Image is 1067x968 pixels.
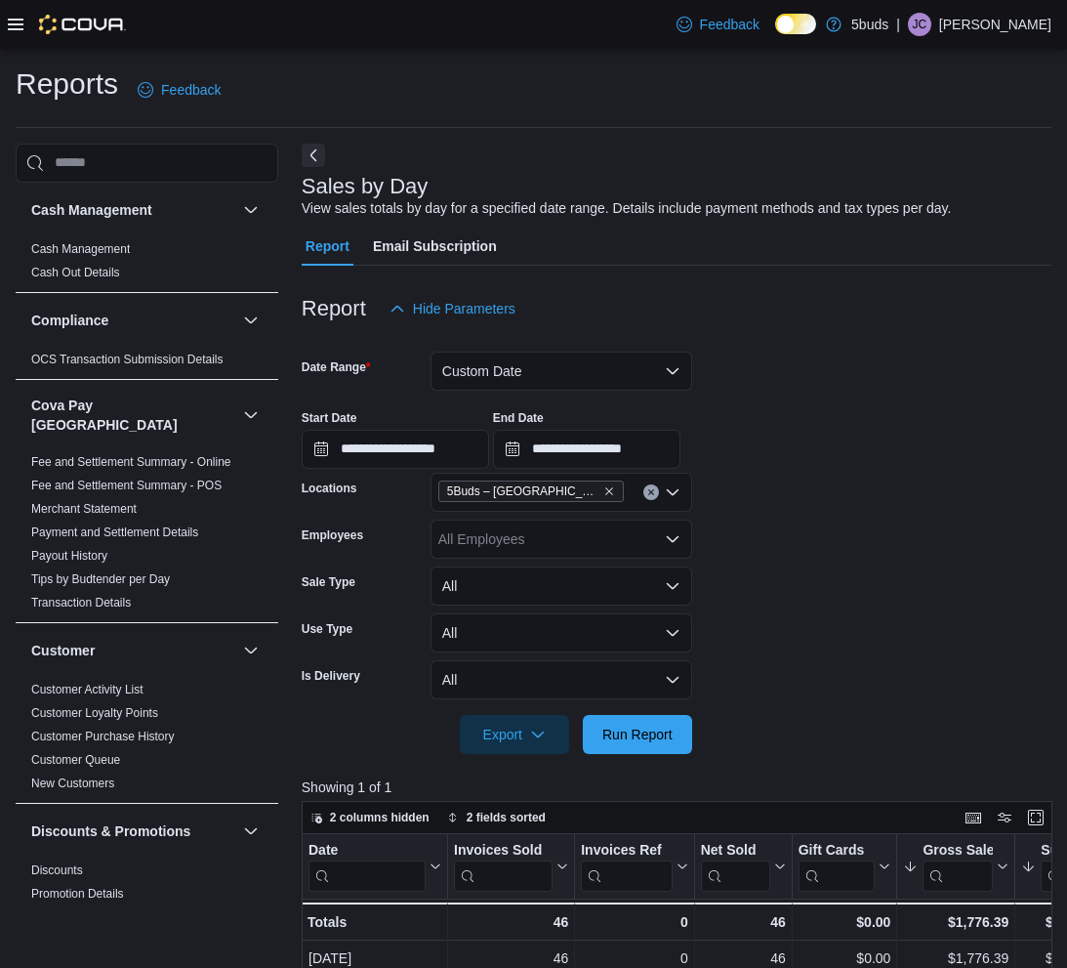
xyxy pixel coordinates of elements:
[31,311,108,330] h3: Compliance
[467,810,546,825] span: 2 fields sorted
[308,841,426,860] div: Date
[16,678,278,803] div: Customer
[31,683,144,696] a: Customer Activity List
[31,821,235,841] button: Discounts & Promotions
[239,198,263,222] button: Cash Management
[939,13,1051,36] p: [PERSON_NAME]
[798,841,875,891] div: Gift Card Sales
[700,910,785,934] div: 46
[31,525,198,540] span: Payment and Settlement Details
[330,810,430,825] span: 2 columns hidden
[851,13,888,36] p: 5buds
[31,706,158,720] a: Customer Loyalty Points
[431,567,692,606] button: All
[493,430,680,469] input: Press the down key to open a popover containing a calendar.
[308,841,441,891] button: Date
[31,596,131,610] a: Transaction Details
[581,841,672,891] div: Invoices Ref
[302,297,366,320] h3: Report
[161,80,221,100] span: Feedback
[775,34,776,35] span: Dark Mode
[454,841,568,891] button: Invoices Sold
[472,715,557,754] span: Export
[302,175,429,198] h3: Sales by Day
[31,729,175,744] span: Customer Purchase History
[302,359,371,375] label: Date Range
[16,237,278,292] div: Cash Management
[303,806,437,829] button: 2 columns hidden
[31,479,222,492] a: Fee and Settlement Summary - POS
[431,660,692,699] button: All
[302,621,352,637] label: Use Type
[493,410,544,426] label: End Date
[31,887,124,901] a: Promotion Details
[31,200,235,220] button: Cash Management
[31,265,120,280] span: Cash Out Details
[31,821,190,841] h3: Discounts & Promotions
[31,863,83,877] a: Discounts
[896,13,900,36] p: |
[665,531,680,547] button: Open list of options
[302,778,1060,797] p: Showing 1 of 1
[31,641,235,660] button: Customer
[302,144,325,167] button: Next
[239,820,263,843] button: Discounts & Promotions
[16,348,278,379] div: Compliance
[903,910,1008,934] div: $1,776.39
[581,841,672,860] div: Invoices Ref
[1024,806,1047,829] button: Enter fullscreen
[31,776,114,791] span: New Customers
[130,70,228,109] a: Feedback
[700,841,785,891] button: Net Sold
[413,299,515,318] span: Hide Parameters
[31,549,107,563] a: Payout History
[302,430,489,469] input: Press the down key to open a popover containing a calendar.
[39,15,126,34] img: Cova
[382,289,523,328] button: Hide Parameters
[239,639,263,662] button: Customer
[302,668,360,684] label: Is Delivery
[962,806,985,829] button: Keyboard shortcuts
[306,227,349,266] span: Report
[31,753,120,767] a: Customer Queue
[302,574,355,590] label: Sale Type
[16,859,278,937] div: Discounts & Promotions
[438,481,624,502] span: 5Buds – North Battleford
[700,15,759,34] span: Feedback
[31,454,231,470] span: Fee and Settlement Summary - Online
[31,501,137,517] span: Merchant Statement
[700,841,769,860] div: Net Sold
[239,403,263,427] button: Cova Pay [GEOGRAPHIC_DATA]
[603,485,615,497] button: Remove 5Buds – North Battleford from selection in this group
[908,13,931,36] div: Jacob Calder
[31,730,175,743] a: Customer Purchase History
[31,396,235,435] button: Cova Pay [GEOGRAPHIC_DATA]
[431,613,692,652] button: All
[454,910,568,934] div: 46
[923,841,993,891] div: Gross Sales
[798,910,890,934] div: $0.00
[308,910,441,934] div: Totals
[31,641,95,660] h3: Customer
[31,455,231,469] a: Fee and Settlement Summary - Online
[643,484,659,500] button: Clear input
[302,481,357,496] label: Locations
[439,806,554,829] button: 2 fields sorted
[31,886,124,902] span: Promotion Details
[31,241,130,257] span: Cash Management
[31,311,235,330] button: Compliance
[700,841,769,891] div: Net Sold
[31,266,120,279] a: Cash Out Details
[31,863,83,878] span: Discounts
[447,482,599,501] span: 5Buds – [GEOGRAPHIC_DATA]
[923,841,993,860] div: Gross Sales
[31,595,131,610] span: Transaction Details
[602,725,673,744] span: Run Report
[373,227,497,266] span: Email Subscription
[669,5,767,44] a: Feedback
[31,548,107,564] span: Payout History
[460,715,569,754] button: Export
[31,526,198,539] a: Payment and Settlement Details
[454,841,553,891] div: Invoices Sold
